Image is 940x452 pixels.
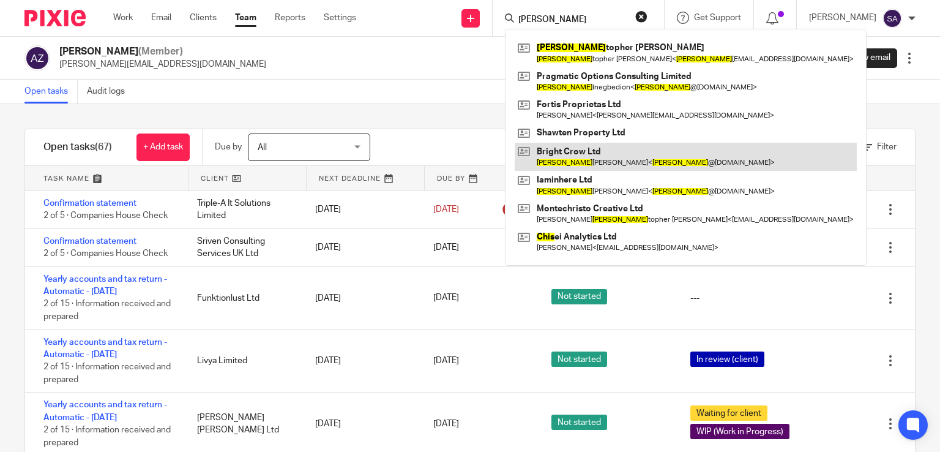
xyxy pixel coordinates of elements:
img: Pixie [24,10,86,26]
span: (Member) [138,47,183,56]
a: Settings [324,12,356,24]
span: Not started [551,289,607,304]
span: [DATE] [433,243,459,252]
div: [DATE] [303,348,421,373]
div: Livya Limited [185,348,303,373]
a: Reports [275,12,305,24]
div: [DATE] [303,197,421,222]
div: [DATE] [303,412,421,436]
span: [DATE] [433,205,459,214]
span: [DATE] [433,420,459,428]
img: svg%3E [882,9,902,28]
img: svg%3E [24,45,50,71]
a: Audit logs [87,80,134,104]
a: + Add task [136,134,190,161]
span: 2 of 5 · Companies House Check [43,249,168,258]
h1: Open tasks [43,141,112,154]
span: 2 of 15 · Information received and prepared [43,363,171,384]
button: Clear [635,10,647,23]
a: Work [113,12,133,24]
div: [DATE] [303,286,421,311]
div: [DATE] [303,235,421,260]
a: Open tasks [24,80,78,104]
a: Yearly accounts and tax return - Automatic - [DATE] [43,338,167,359]
span: In review (client) [690,352,764,367]
a: Yearly accounts and tax return - Automatic - [DATE] [43,401,167,421]
a: Clients [190,12,217,24]
div: Sriven Consulting Services UK Ltd [185,229,303,266]
a: Confirmation statement [43,199,136,208]
span: 2 of 15 · Information received and prepared [43,300,171,322]
span: All [258,143,267,152]
a: Email [151,12,171,24]
a: Yearly accounts and tax return - Automatic - [DATE] [43,275,167,296]
span: 2 of 5 · Companies House Check [43,212,168,220]
a: Confirmation statement [43,237,136,246]
div: Triple-A It Solutions Limited [185,191,303,228]
span: Not started [551,352,607,367]
span: Waiting for client [690,405,767,421]
span: Not started [551,415,607,430]
input: Search [517,15,627,26]
span: [DATE] [433,294,459,303]
span: [DATE] [433,356,459,365]
span: WIP (Work in Progress) [690,424,789,439]
div: --- [690,292,699,304]
h2: [PERSON_NAME] [59,45,266,58]
span: (67) [95,142,112,152]
span: 2 of 15 · Information received and prepared [43,426,171,447]
div: Funktionlust Ltd [185,286,303,311]
p: Due by [215,141,242,153]
div: [PERSON_NAME] [PERSON_NAME] Ltd [185,405,303,443]
span: Filter [877,143,897,151]
span: Get Support [694,13,741,22]
p: [PERSON_NAME][EMAIL_ADDRESS][DOMAIN_NAME] [59,58,266,70]
a: Team [235,12,256,24]
p: [PERSON_NAME] [809,12,876,24]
